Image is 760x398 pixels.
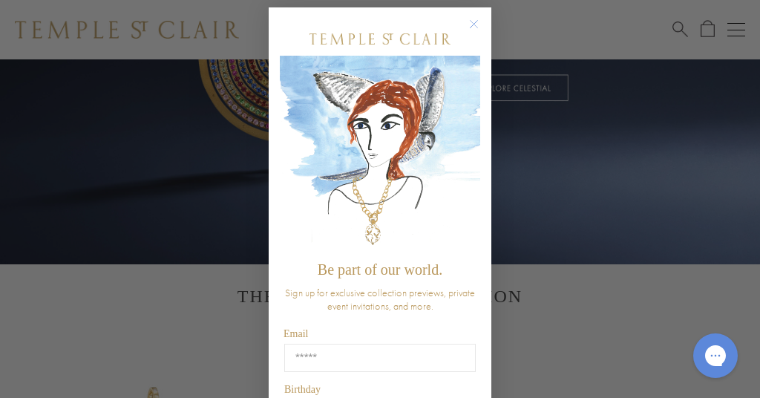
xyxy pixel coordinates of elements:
[686,328,745,383] iframe: Gorgias live chat messenger
[284,384,321,395] span: Birthday
[318,261,442,278] span: Be part of our world.
[284,344,476,372] input: Email
[280,56,480,254] img: c4a9eb12-d91a-4d4a-8ee0-386386f4f338.jpeg
[284,328,308,339] span: Email
[472,22,491,41] button: Close dialog
[309,33,451,45] img: Temple St. Clair
[285,286,475,313] span: Sign up for exclusive collection previews, private event invitations, and more.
